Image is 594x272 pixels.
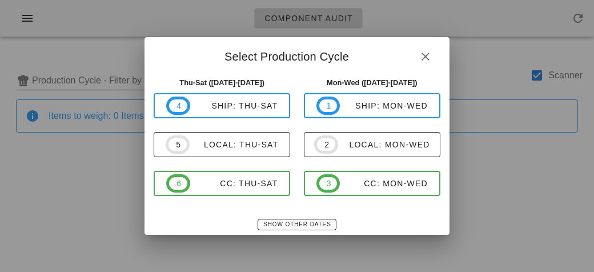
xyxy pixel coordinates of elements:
div: ship: Thu-Sat [190,101,278,110]
button: 5local: Thu-Sat [154,132,290,157]
span: 4 [176,99,180,112]
span: 5 [175,138,180,151]
div: Select Production Cycle [145,37,449,73]
div: local: Mon-Wed [338,140,430,149]
button: 1ship: Mon-Wed [304,93,440,118]
button: 3CC: Mon-Wed [304,171,440,196]
button: 6CC: Thu-Sat [154,171,290,196]
div: local: Thu-Sat [190,140,279,149]
strong: Mon-Wed ([DATE]-[DATE]) [327,78,418,87]
button: Show Other Dates [258,219,336,230]
div: CC: Mon-Wed [340,179,428,188]
span: 1 [326,99,331,112]
div: CC: Thu-Sat [190,179,278,188]
button: 4ship: Thu-Sat [154,93,290,118]
span: 2 [324,138,328,151]
span: 3 [326,177,331,190]
strong: Thu-Sat ([DATE]-[DATE]) [179,78,264,87]
button: 2local: Mon-Wed [304,132,440,157]
div: ship: Mon-Wed [340,101,428,110]
span: 6 [176,177,180,190]
span: Show Other Dates [263,221,331,227]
